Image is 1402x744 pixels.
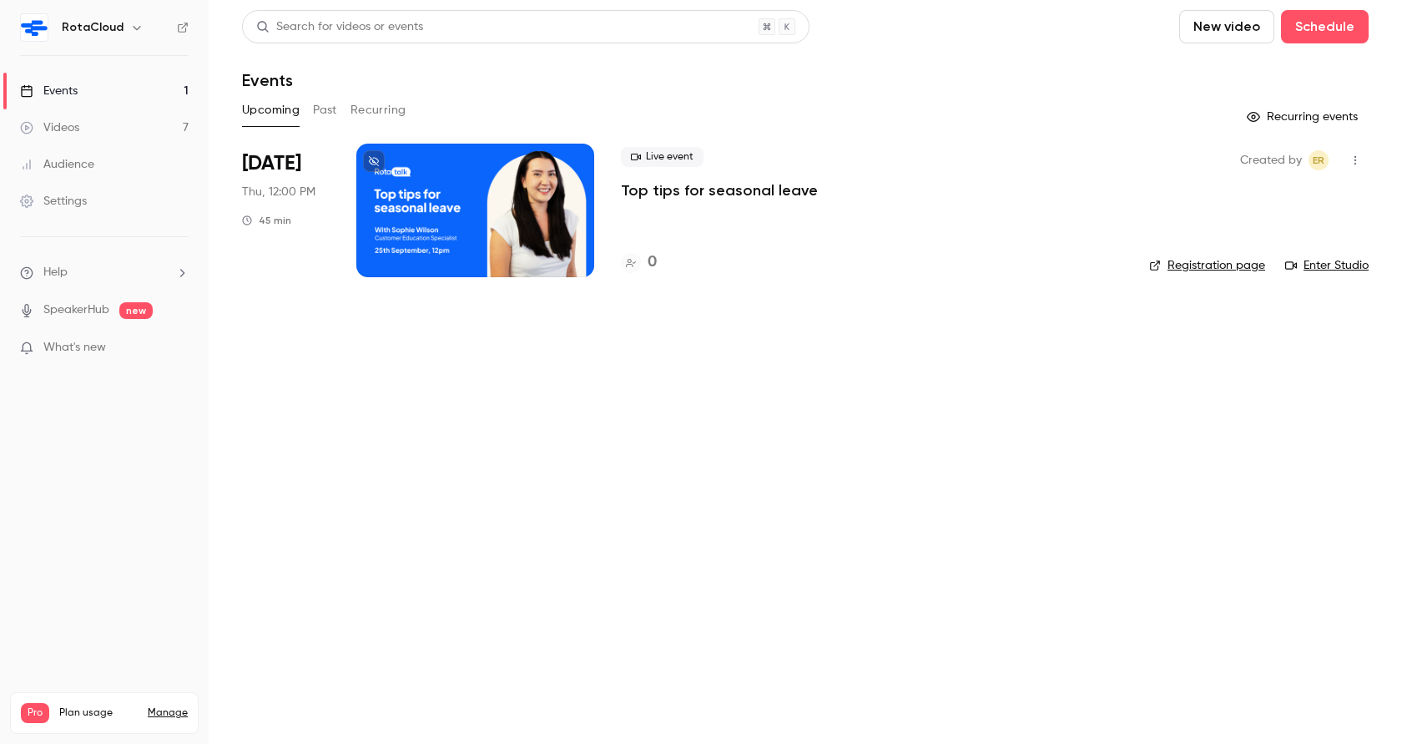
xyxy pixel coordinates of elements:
li: help-dropdown-opener [20,264,189,281]
span: Plan usage [59,706,138,720]
span: ER [1313,150,1324,170]
a: Manage [148,706,188,720]
button: Past [313,97,337,124]
span: Help [43,264,68,281]
span: Thu, 12:00 PM [242,184,315,200]
h1: Events [242,70,293,90]
div: Sep 25 Thu, 12:00 PM (Europe/London) [242,144,330,277]
div: Audience [20,156,94,173]
a: SpeakerHub [43,301,109,319]
span: Created by [1240,150,1302,170]
span: new [119,302,153,319]
span: [DATE] [242,150,301,177]
div: Events [20,83,78,99]
div: Videos [20,119,79,136]
a: 0 [621,251,657,274]
div: Settings [20,193,87,210]
img: RotaCloud [21,14,48,41]
a: Top tips for seasonal leave [621,180,818,200]
button: Recurring events [1239,104,1369,130]
button: Recurring [350,97,406,124]
span: Live event [621,147,704,167]
a: Registration page [1149,257,1265,274]
button: New video [1179,10,1274,43]
span: Pro [21,703,49,723]
a: Enter Studio [1285,257,1369,274]
div: Search for videos or events [256,18,423,36]
div: 45 min [242,214,291,227]
h6: RotaCloud [62,19,124,36]
button: Upcoming [242,97,300,124]
span: Ethan Rylett [1309,150,1329,170]
button: Schedule [1281,10,1369,43]
span: What's new [43,339,106,357]
h4: 0 [648,251,657,274]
